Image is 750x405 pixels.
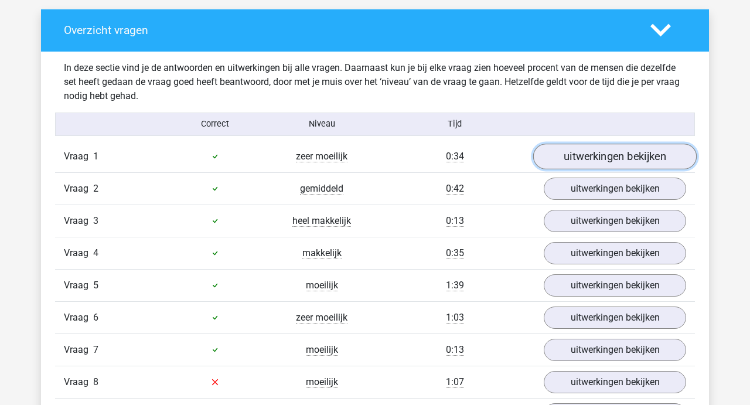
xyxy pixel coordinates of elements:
div: Tijd [375,118,535,131]
span: 0:34 [446,151,464,162]
span: gemiddeld [300,183,343,195]
span: Vraag [64,278,93,292]
span: makkelijk [302,247,342,259]
div: In deze sectie vind je de antwoorden en uitwerkingen bij alle vragen. Daarnaast kun je bij elke v... [55,61,695,103]
div: Niveau [268,118,375,131]
span: 1:03 [446,312,464,324]
span: 1:07 [446,376,464,388]
span: moeilijk [306,376,338,388]
span: Vraag [64,311,93,325]
span: Vraag [64,214,93,228]
span: heel makkelijk [292,215,351,227]
a: uitwerkingen bekijken [544,274,686,297]
span: 7 [93,344,98,355]
a: uitwerkingen bekijken [544,178,686,200]
span: Vraag [64,375,93,389]
span: 0:13 [446,215,464,227]
span: zeer moeilijk [296,312,347,324]
span: 8 [93,376,98,387]
a: uitwerkingen bekijken [544,339,686,361]
a: uitwerkingen bekijken [544,371,686,393]
a: uitwerkingen bekijken [544,307,686,329]
span: Vraag [64,246,93,260]
span: moeilijk [306,280,338,291]
span: 3 [93,215,98,226]
span: 0:42 [446,183,464,195]
h4: Overzicht vragen [64,23,633,37]
a: uitwerkingen bekijken [533,144,697,169]
span: 5 [93,280,98,291]
span: zeer moeilijk [296,151,347,162]
span: Vraag [64,182,93,196]
span: 6 [93,312,98,323]
span: 1:39 [446,280,464,291]
span: 0:13 [446,344,464,356]
a: uitwerkingen bekijken [544,242,686,264]
span: Vraag [64,149,93,164]
span: 0:35 [446,247,464,259]
div: Correct [162,118,269,131]
span: 1 [93,151,98,162]
span: moeilijk [306,344,338,356]
span: 2 [93,183,98,194]
a: uitwerkingen bekijken [544,210,686,232]
span: 4 [93,247,98,258]
span: Vraag [64,343,93,357]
